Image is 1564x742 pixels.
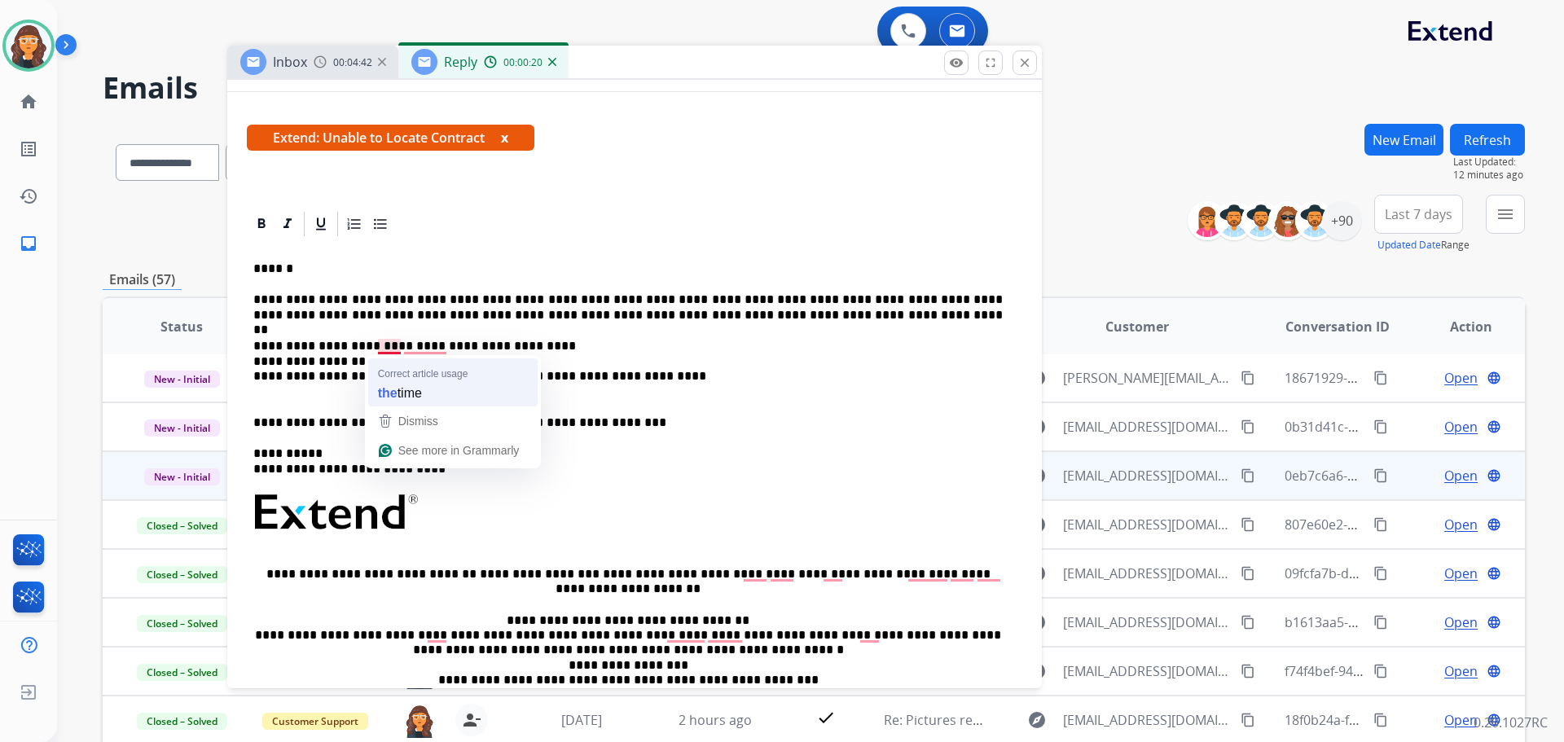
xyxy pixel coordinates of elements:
div: Italic [275,212,300,236]
mat-icon: content_copy [1373,713,1388,727]
span: New - Initial [144,419,220,437]
mat-icon: content_copy [1241,419,1255,434]
button: Refresh [1450,124,1525,156]
span: f74f4bef-948b-454e-9026-a0c0ea185999 [1285,662,1527,680]
span: Open [1444,417,1478,437]
span: [EMAIL_ADDRESS][DOMAIN_NAME] [1063,564,1231,583]
mat-icon: explore [1027,710,1047,730]
mat-icon: language [1487,468,1501,483]
span: Open [1444,710,1478,730]
span: 807e60e2-93cb-4363-b104-a04c9f5acecf [1285,516,1527,533]
mat-icon: language [1487,371,1501,385]
mat-icon: language [1487,664,1501,678]
span: Customer Support [262,713,368,730]
span: Closed – Solved [137,713,227,730]
button: x [501,128,508,147]
span: [DATE] [561,711,602,729]
span: Conversation ID [1285,317,1390,336]
span: b1613aa5-6351-4b7f-a691-b76036f20fa7 [1285,613,1528,631]
mat-icon: language [1487,615,1501,630]
span: New - Initial [144,468,220,485]
mat-icon: content_copy [1241,517,1255,532]
div: Bold [249,212,274,236]
span: Closed – Solved [137,517,227,534]
mat-icon: person_remove [462,710,481,730]
mat-icon: close [1017,55,1032,70]
button: Updated Date [1377,239,1441,252]
h2: Emails [103,72,1525,104]
mat-icon: content_copy [1373,468,1388,483]
mat-icon: fullscreen [983,55,998,70]
span: 0b31d41c-d57a-4f6c-a8ff-a6950bf05faf [1285,418,1518,436]
span: Customer [1105,317,1169,336]
span: Open [1444,515,1478,534]
div: Bullet List [368,212,393,236]
span: [EMAIL_ADDRESS][DOMAIN_NAME] [1063,710,1231,730]
mat-icon: language [1487,517,1501,532]
span: [EMAIL_ADDRESS][DOMAIN_NAME] [1063,612,1231,632]
span: Open [1444,466,1478,485]
mat-icon: content_copy [1241,566,1255,581]
span: Open [1444,368,1478,388]
span: Status [160,317,203,336]
div: Ordered List [342,212,367,236]
span: [EMAIL_ADDRESS][DOMAIN_NAME] [1063,515,1231,534]
span: 00:04:42 [333,56,372,69]
span: Last Updated: [1453,156,1525,169]
span: [EMAIL_ADDRESS][DOMAIN_NAME] [1063,466,1231,485]
span: [EMAIL_ADDRESS][DOMAIN_NAME] [1063,417,1231,437]
mat-icon: language [1487,566,1501,581]
span: Open [1444,564,1478,583]
mat-icon: content_copy [1373,566,1388,581]
mat-icon: content_copy [1241,371,1255,385]
span: 00:00:20 [503,56,543,69]
mat-icon: content_copy [1241,713,1255,727]
span: New - Initial [144,371,220,388]
mat-icon: content_copy [1241,468,1255,483]
span: Range [1377,238,1470,252]
mat-icon: list_alt [19,139,38,159]
span: 0eb7c6a6-aa34-4e69-ae85-6d45647d1d4c [1285,467,1537,485]
p: Emails (57) [103,270,182,290]
mat-icon: content_copy [1241,615,1255,630]
button: New Email [1364,124,1443,156]
span: 2 hours ago [679,711,752,729]
img: avatar [6,23,51,68]
div: +90 [1322,201,1361,240]
mat-icon: content_copy [1373,371,1388,385]
mat-icon: content_copy [1241,664,1255,678]
mat-icon: history [19,187,38,206]
div: Underline [309,212,333,236]
mat-icon: inbox [19,234,38,253]
span: Extend: Unable to Locate Contract [247,125,534,151]
span: 09fcfa7b-d15c-4626-99f6-d49ba8bfca83 [1285,564,1524,582]
span: Closed – Solved [137,664,227,681]
span: 12 minutes ago [1453,169,1525,182]
mat-icon: content_copy [1373,517,1388,532]
span: 18f0b24a-f3a7-4030-bbf0-553c72d12072 [1285,711,1528,729]
span: Last 7 days [1385,211,1452,217]
img: agent-avatar [403,704,436,738]
span: Closed – Solved [137,566,227,583]
mat-icon: home [19,92,38,112]
span: Open [1444,661,1478,681]
p: 0.20.1027RC [1474,713,1548,732]
th: Action [1391,298,1525,355]
mat-icon: check [816,708,836,727]
mat-icon: remove_red_eye [949,55,964,70]
span: [EMAIL_ADDRESS][DOMAIN_NAME] [1063,661,1231,681]
mat-icon: content_copy [1373,615,1388,630]
span: Reply [444,53,477,71]
span: Re: Pictures requested. [PERSON_NAME] [884,711,1131,729]
span: Open [1444,612,1478,632]
mat-icon: menu [1496,204,1515,224]
mat-icon: content_copy [1373,664,1388,678]
mat-icon: content_copy [1373,419,1388,434]
mat-icon: language [1487,419,1501,434]
span: Inbox [273,53,307,71]
span: 18671929-6ff9-4fab-a660-2251d8fc1e65 [1285,369,1524,387]
span: Closed – Solved [137,615,227,632]
span: [PERSON_NAME][EMAIL_ADDRESS][DOMAIN_NAME] [1063,368,1231,388]
button: Last 7 days [1374,195,1463,234]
